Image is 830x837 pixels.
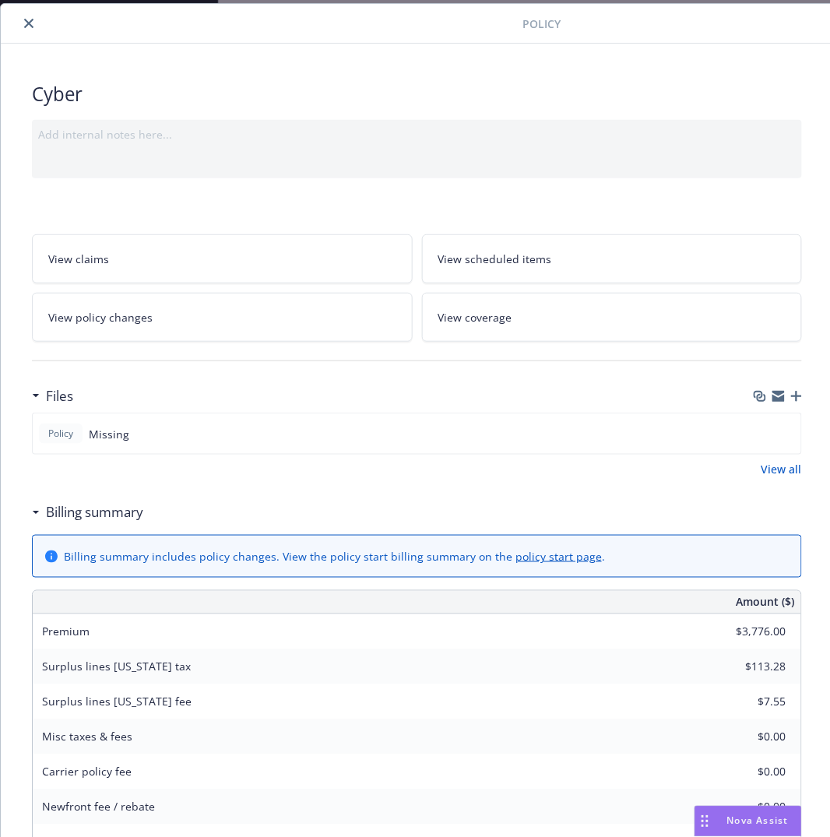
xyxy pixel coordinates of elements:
a: View coverage [422,293,803,342]
span: Carrier policy fee [42,765,132,779]
span: Nova Assist [727,814,789,828]
div: Add internal notes here... [38,126,796,142]
h3: Files [46,386,73,406]
span: View policy changes [48,309,153,325]
input: 0.00 [695,761,796,784]
a: View policy changes [32,293,413,342]
input: 0.00 [695,691,796,714]
div: Cyber [32,81,802,107]
input: 0.00 [695,796,796,819]
button: Nova Assist [695,806,802,837]
span: Newfront fee / rebate [42,800,155,814]
span: Misc taxes & fees [42,730,132,744]
input: 0.00 [695,621,796,644]
a: View claims [32,234,413,283]
button: close [19,14,38,33]
div: Billing summary includes policy changes. View the policy start billing summary on the . [64,548,605,564]
span: View scheduled items [438,251,552,267]
span: Missing [89,426,129,442]
span: View claims [48,251,109,267]
span: Policy [45,427,76,441]
h3: Billing summary [46,502,143,522]
input: 0.00 [695,726,796,749]
div: Billing summary [32,502,143,522]
span: Surplus lines [US_STATE] fee [42,695,192,709]
a: View scheduled items [422,234,803,283]
span: Premium [42,624,90,639]
span: Amount ($) [737,594,795,610]
input: 0.00 [695,656,796,679]
span: Policy [522,16,561,32]
div: Drag to move [695,807,715,836]
span: Surplus lines [US_STATE] tax [42,659,191,674]
a: View all [761,461,802,477]
div: Files [32,386,73,406]
a: policy start page [515,549,602,564]
span: View coverage [438,309,512,325]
